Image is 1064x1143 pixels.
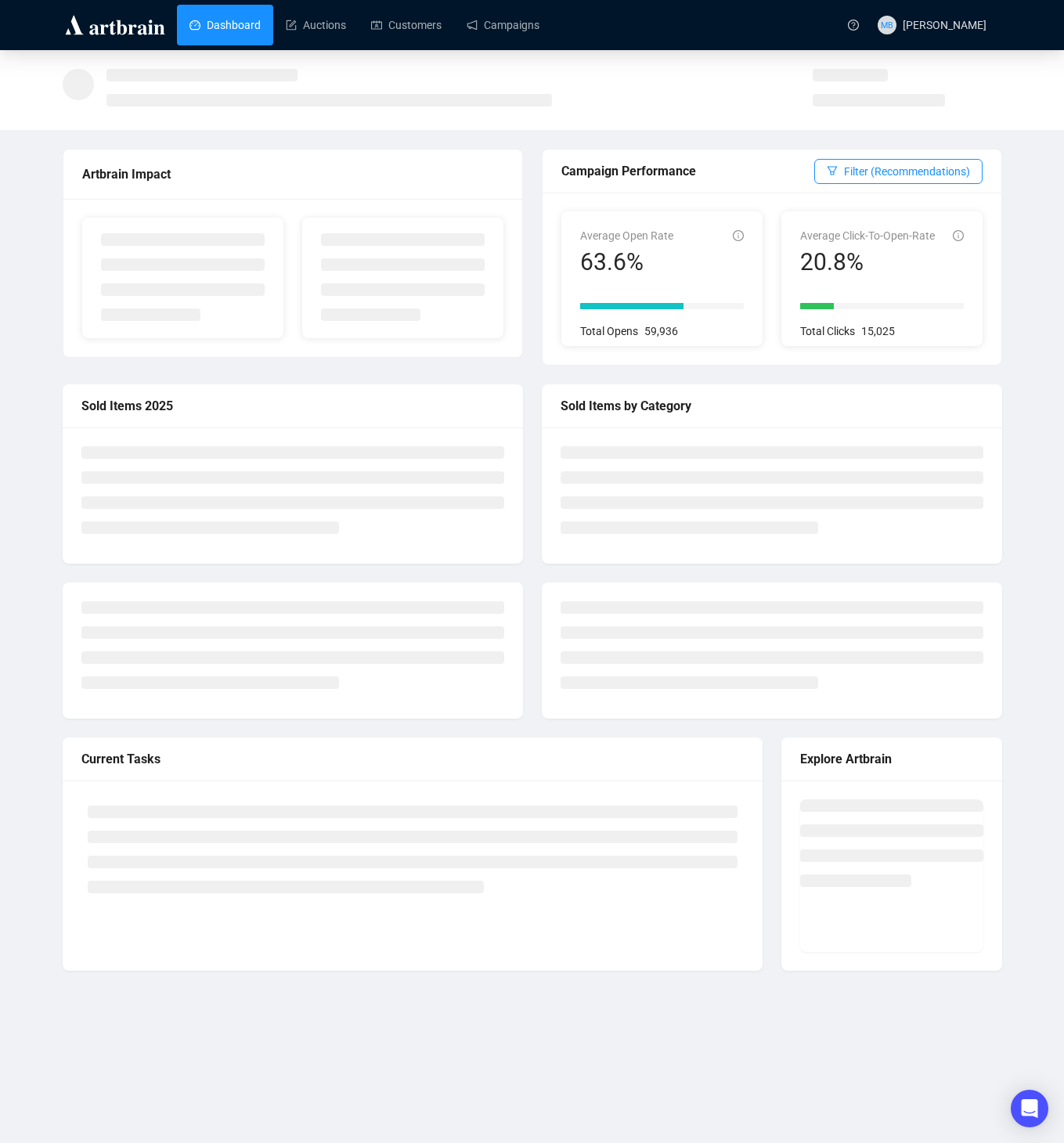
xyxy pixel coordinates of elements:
span: filter [827,165,838,176]
span: info-circle [733,230,744,241]
span: [PERSON_NAME] [903,19,986,31]
span: Average Open Rate [580,229,673,242]
span: MB [881,18,893,31]
span: Average Click-To-Open-Rate [800,229,935,242]
a: Customers [371,5,442,45]
div: 63.6% [580,247,673,277]
div: Sold Items by Category [561,396,983,416]
button: Filter (Recommendations) [814,159,983,184]
span: 59,936 [644,325,678,337]
a: Campaigns [467,5,539,45]
div: Artbrain Impact [82,164,503,184]
div: Explore Artbrain [800,749,983,769]
div: Current Tasks [81,749,744,769]
div: 20.8% [800,247,935,277]
span: 15,025 [861,325,895,337]
img: logo [63,13,168,38]
span: info-circle [953,230,964,241]
span: Total Opens [580,325,638,337]
div: Campaign Performance [561,161,814,181]
a: Dashboard [189,5,261,45]
div: Sold Items 2025 [81,396,504,416]
span: question-circle [848,20,859,31]
a: Auctions [286,5,346,45]
span: Total Clicks [800,325,855,337]
span: Filter (Recommendations) [844,163,970,180]
div: Open Intercom Messenger [1011,1090,1048,1127]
